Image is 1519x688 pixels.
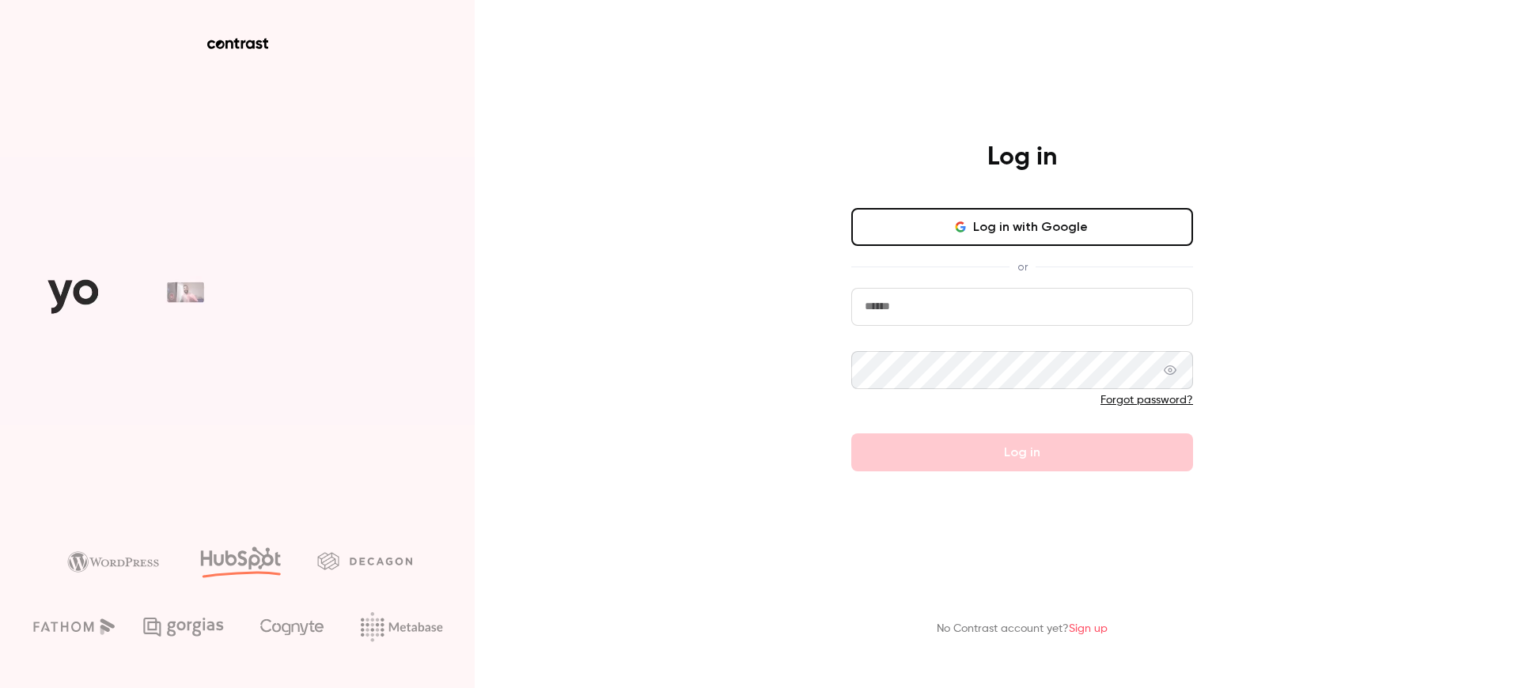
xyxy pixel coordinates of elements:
span: or [1010,259,1036,275]
a: Forgot password? [1100,395,1193,406]
button: Log in with Google [851,208,1193,246]
h4: Log in [987,142,1057,173]
p: No Contrast account yet? [937,621,1108,637]
img: decagon [317,552,412,569]
a: Sign up [1069,623,1108,634]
